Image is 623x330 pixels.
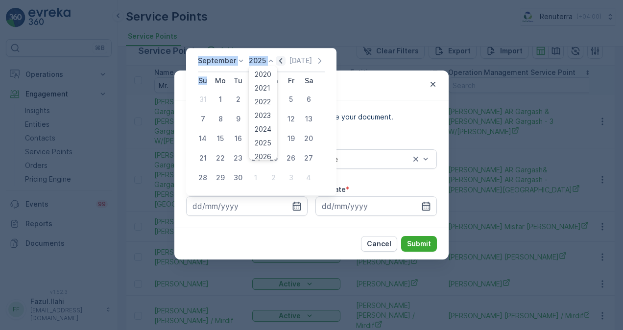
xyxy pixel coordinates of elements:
[265,150,281,166] div: 25
[283,131,299,146] div: 19
[198,56,236,66] p: September
[255,70,271,79] span: 2020
[289,56,312,66] p: [DATE]
[248,170,264,186] div: 1
[301,92,316,107] div: 6
[230,111,246,127] div: 9
[283,111,299,127] div: 12
[249,56,266,66] p: 2025
[195,150,211,166] div: 21
[255,97,271,107] span: 2022
[407,239,431,249] p: Submit
[213,170,228,186] div: 29
[361,236,397,252] button: Cancel
[248,150,264,166] div: 24
[212,72,229,90] th: Monday
[300,72,317,90] th: Saturday
[301,111,316,127] div: 13
[301,131,316,146] div: 20
[248,92,264,107] div: 3
[255,111,271,120] span: 2023
[315,196,437,216] input: dd/mm/yyyy
[195,111,211,127] div: 7
[255,83,270,93] span: 2021
[230,92,246,107] div: 2
[301,150,316,166] div: 27
[213,131,228,146] div: 15
[213,150,228,166] div: 22
[255,138,271,148] span: 2025
[249,66,277,160] ul: Menu
[283,92,299,107] div: 5
[248,111,264,127] div: 10
[255,124,271,134] span: 2024
[282,72,300,90] th: Friday
[213,111,228,127] div: 8
[230,170,246,186] div: 30
[195,131,211,146] div: 14
[195,92,211,107] div: 31
[229,72,247,90] th: Tuesday
[213,92,228,107] div: 1
[230,150,246,166] div: 23
[186,196,308,216] input: dd/mm/yyyy
[194,72,212,90] th: Sunday
[367,239,391,249] p: Cancel
[301,170,316,186] div: 4
[247,72,264,90] th: Wednesday
[230,131,246,146] div: 16
[265,170,281,186] div: 2
[255,152,271,162] span: 2026
[283,150,299,166] div: 26
[283,170,299,186] div: 3
[248,131,264,146] div: 17
[401,236,437,252] button: Submit
[195,170,211,186] div: 28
